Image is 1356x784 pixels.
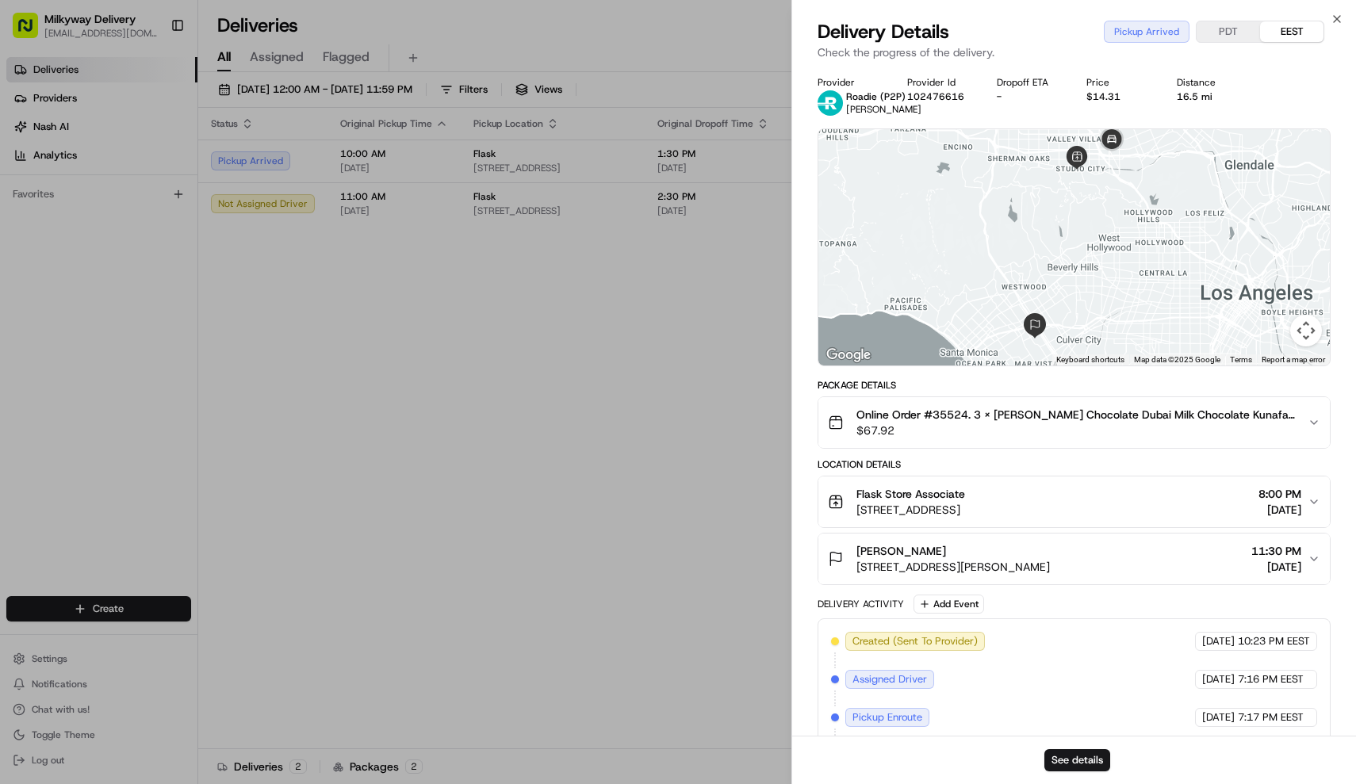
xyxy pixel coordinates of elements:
[822,345,875,365] img: Google
[818,598,904,610] div: Delivery Activity
[1086,90,1151,103] div: $14.31
[1238,710,1304,725] span: 7:17 PM EEST
[1202,634,1235,648] span: [DATE]
[856,559,1050,575] span: [STREET_ADDRESS][PERSON_NAME]
[997,90,1061,103] div: -
[856,543,946,559] span: [PERSON_NAME]
[158,393,192,405] span: Pylon
[132,246,137,258] span: •
[1258,502,1301,518] span: [DATE]
[997,76,1061,89] div: Dropoff ETA
[1251,543,1301,559] span: 11:30 PM
[128,348,261,377] a: 💻API Documentation
[112,392,192,405] a: Powered byPylon
[16,231,41,256] img: Masood Aslam
[246,203,289,222] button: See all
[856,407,1296,423] span: Online Order #35524. 3 x [PERSON_NAME] Chocolate Dubai Milk Chocolate Kunafa Bar 200g (Made in [G...
[818,534,1331,584] button: [PERSON_NAME][STREET_ADDRESS][PERSON_NAME]11:30 PM[DATE]
[818,476,1331,527] button: Flask Store Associate[STREET_ADDRESS]8:00 PM[DATE]
[1251,559,1301,575] span: [DATE]
[1056,354,1124,365] button: Keyboard shortcuts
[1044,749,1110,771] button: See details
[16,63,289,89] p: Welcome 👋
[134,356,147,369] div: 💻
[33,151,62,180] img: 9188753566659_6852d8bf1fb38e338040_72.png
[846,90,906,103] span: Roadie (P2P)
[818,19,949,44] span: Delivery Details
[1202,672,1235,686] span: [DATE]
[907,76,971,89] div: Provider Id
[822,345,875,365] a: Open this area in Google Maps (opens a new window)
[818,90,843,116] img: roadie-logo-v2.jpg
[1262,355,1325,364] a: Report a map error
[150,354,255,370] span: API Documentation
[71,167,218,180] div: We're available if you need us!
[49,246,128,258] span: [PERSON_NAME]
[1258,486,1301,502] span: 8:00 PM
[856,502,965,518] span: [STREET_ADDRESS]
[907,90,964,103] button: 102476616
[1197,21,1260,42] button: PDT
[32,354,121,370] span: Knowledge Base
[1230,355,1252,364] a: Terms (opens in new tab)
[818,458,1331,471] div: Location Details
[1086,76,1151,89] div: Price
[71,151,260,167] div: Start new chat
[140,246,173,258] span: [DATE]
[52,289,58,301] span: •
[1177,76,1241,89] div: Distance
[270,156,289,175] button: Start new chat
[41,102,262,119] input: Clear
[1134,355,1220,364] span: Map data ©2025 Google
[10,348,128,377] a: 📗Knowledge Base
[1260,21,1323,42] button: EEST
[856,423,1296,438] span: $67.92
[852,672,927,686] span: Assigned Driver
[16,356,29,369] div: 📗
[1238,672,1304,686] span: 7:16 PM EEST
[16,206,106,219] div: Past conversations
[818,44,1331,60] p: Check the progress of the delivery.
[818,379,1331,392] div: Package Details
[32,247,44,259] img: 1736555255976-a54dd68f-1ca7-489b-9aae-adbdc363a1c4
[1177,90,1241,103] div: 16.5 mi
[818,76,882,89] div: Provider
[16,151,44,180] img: 1736555255976-a54dd68f-1ca7-489b-9aae-adbdc363a1c4
[856,486,965,502] span: Flask Store Associate
[818,397,1331,448] button: Online Order #35524. 3 x [PERSON_NAME] Chocolate Dubai Milk Chocolate Kunafa Bar 200g (Made in [G...
[1202,710,1235,725] span: [DATE]
[1290,315,1322,346] button: Map camera controls
[914,595,984,614] button: Add Event
[846,103,921,116] span: [PERSON_NAME]
[16,16,48,48] img: Nash
[852,710,922,725] span: Pickup Enroute
[852,634,978,648] span: Created (Sent To Provider)
[61,289,94,301] span: [DATE]
[1238,634,1310,648] span: 10:23 PM EEST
